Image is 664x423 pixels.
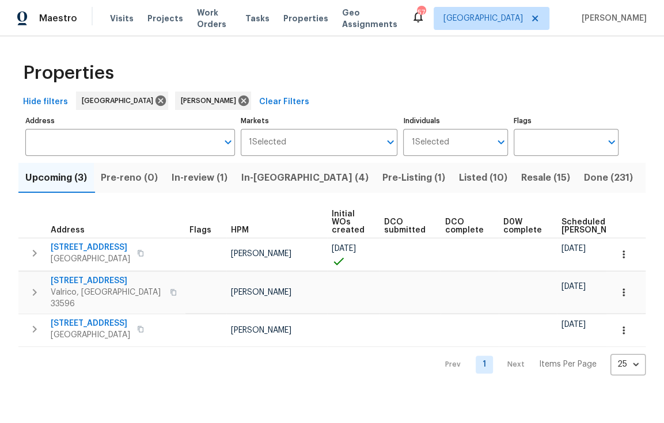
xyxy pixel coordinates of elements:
[476,356,493,374] a: Goto page 1
[51,318,130,329] span: [STREET_ADDRESS]
[443,13,523,24] span: [GEOGRAPHIC_DATA]
[39,13,77,24] span: Maestro
[101,170,158,186] span: Pre-reno (0)
[25,117,235,124] label: Address
[18,92,73,113] button: Hide filters
[382,134,399,150] button: Open
[51,242,130,253] span: [STREET_ADDRESS]
[259,95,309,109] span: Clear Filters
[51,275,163,287] span: [STREET_ADDRESS]
[503,218,542,234] span: D0W complete
[231,288,291,296] span: [PERSON_NAME]
[411,138,449,147] span: 1 Selected
[249,138,286,147] span: 1 Selected
[23,95,68,109] span: Hide filters
[434,354,646,375] nav: Pagination Navigation
[445,218,484,234] span: DCO complete
[245,14,270,22] span: Tasks
[197,7,232,30] span: Work Orders
[231,226,249,234] span: HPM
[342,7,397,30] span: Geo Assignments
[51,287,163,310] span: Valrico, [GEOGRAPHIC_DATA] 33596
[241,117,398,124] label: Markets
[493,134,509,150] button: Open
[403,117,508,124] label: Individuals
[51,253,130,265] span: [GEOGRAPHIC_DATA]
[181,95,241,106] span: [PERSON_NAME]
[283,13,328,24] span: Properties
[584,170,633,186] span: Done (231)
[189,226,211,234] span: Flags
[51,226,85,234] span: Address
[172,170,227,186] span: In-review (1)
[610,349,646,379] div: 25
[577,13,647,24] span: [PERSON_NAME]
[110,13,134,24] span: Visits
[82,95,158,106] span: [GEOGRAPHIC_DATA]
[521,170,570,186] span: Resale (15)
[332,245,356,253] span: [DATE]
[231,326,291,334] span: [PERSON_NAME]
[175,92,251,110] div: [PERSON_NAME]
[332,210,365,234] span: Initial WOs created
[23,67,114,79] span: Properties
[76,92,168,110] div: [GEOGRAPHIC_DATA]
[459,170,507,186] span: Listed (10)
[241,170,369,186] span: In-[GEOGRAPHIC_DATA] (4)
[255,92,314,113] button: Clear Filters
[561,245,586,253] span: [DATE]
[417,7,425,18] div: 57
[561,218,627,234] span: Scheduled [PERSON_NAME]
[561,283,586,291] span: [DATE]
[539,359,597,370] p: Items Per Page
[384,218,426,234] span: DCO submitted
[25,170,87,186] span: Upcoming (3)
[231,250,291,258] span: [PERSON_NAME]
[561,321,586,329] span: [DATE]
[147,13,183,24] span: Projects
[382,170,445,186] span: Pre-Listing (1)
[604,134,620,150] button: Open
[51,329,130,341] span: [GEOGRAPHIC_DATA]
[514,117,619,124] label: Flags
[220,134,236,150] button: Open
